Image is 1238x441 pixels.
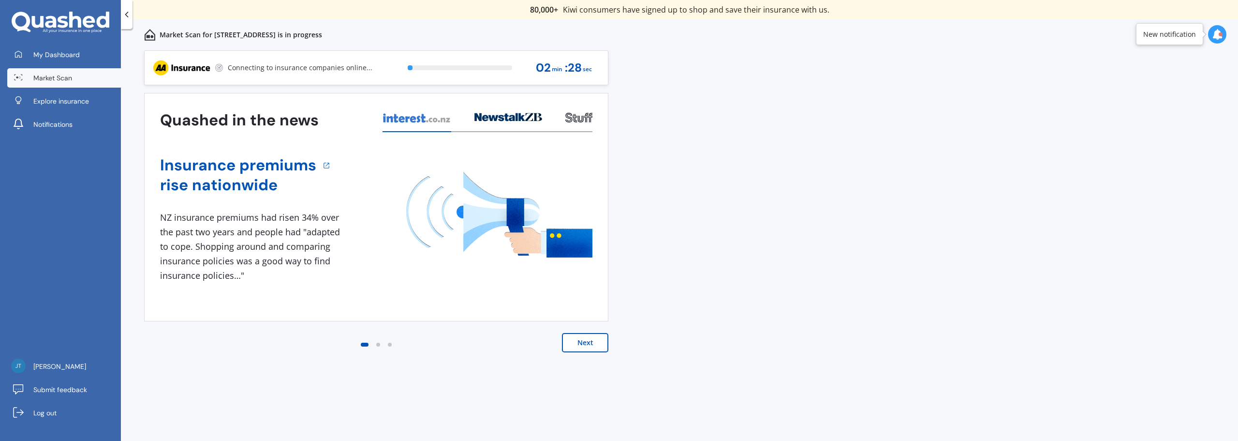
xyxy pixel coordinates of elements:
[7,357,121,376] a: [PERSON_NAME]
[1143,30,1196,39] div: New notification
[144,29,156,41] img: home-and-contents.b802091223b8502ef2dd.svg
[406,172,592,258] img: media image
[33,96,89,106] span: Explore insurance
[7,380,121,399] a: Submit feedback
[7,68,121,88] a: Market Scan
[7,91,121,111] a: Explore insurance
[7,115,121,134] a: Notifications
[33,408,57,418] span: Log out
[160,155,316,175] a: Insurance premiums
[160,211,344,283] div: NZ insurance premiums had risen 34% over the past two years and people had "adapted to cope. Shop...
[160,30,322,40] p: Market Scan for [STREET_ADDRESS] is in progress
[33,120,73,129] span: Notifications
[33,385,87,395] span: Submit feedback
[160,175,316,195] a: rise nationwide
[11,359,26,373] img: 76b97b5c11cf4446983efeaf729126ab
[33,50,80,60] span: My Dashboard
[565,61,582,75] span: : 28
[7,45,121,64] a: My Dashboard
[160,110,319,130] h3: Quashed in the news
[536,61,551,75] span: 02
[552,63,562,76] span: min
[33,362,86,371] span: [PERSON_NAME]
[562,333,608,352] button: Next
[583,63,592,76] span: sec
[7,403,121,423] a: Log out
[33,73,72,83] span: Market Scan
[228,63,372,73] p: Connecting to insurance companies online...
